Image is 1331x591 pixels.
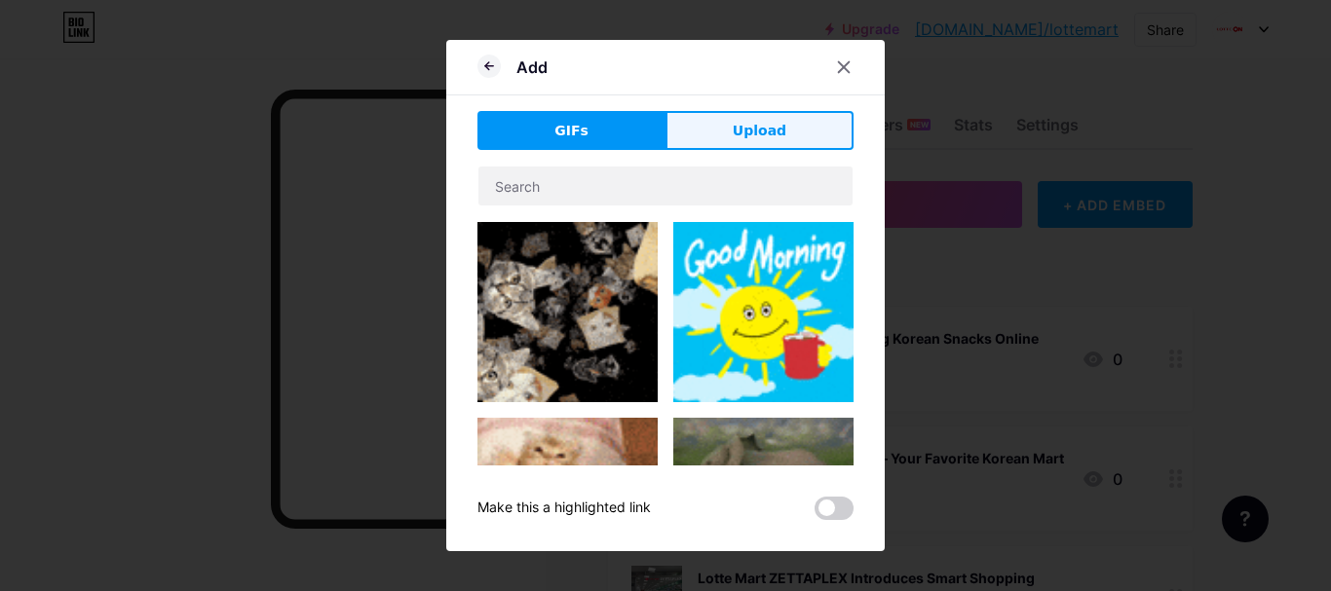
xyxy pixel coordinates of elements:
button: GIFs [477,111,665,150]
input: Search [478,166,853,205]
button: Upload [665,111,854,150]
div: Add [516,55,548,79]
span: Upload [733,121,786,141]
span: GIFs [554,121,589,141]
div: Make this a highlighted link [477,497,651,520]
img: Gihpy [673,222,854,402]
img: Gihpy [477,222,658,402]
img: Gihpy [673,418,854,562]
